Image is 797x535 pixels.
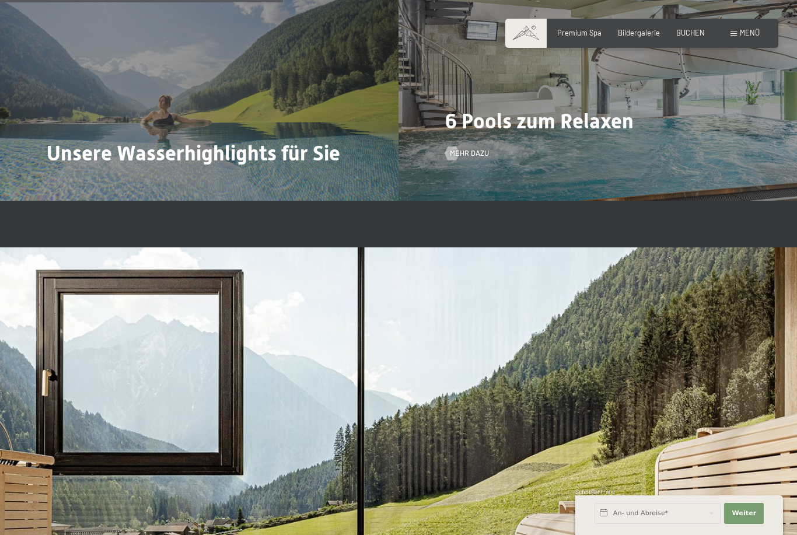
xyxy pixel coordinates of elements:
[575,488,616,495] span: Schnellanfrage
[557,28,602,37] a: Premium Spa
[450,148,489,159] span: Mehr dazu
[618,28,660,37] a: Bildergalerie
[47,141,340,166] span: Unsere Wasserhighlights für Sie
[732,509,756,518] span: Weiter
[724,503,764,524] button: Weiter
[445,109,634,134] span: 6 Pools zum Relaxen
[676,28,705,37] a: BUCHEN
[740,28,760,37] span: Menü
